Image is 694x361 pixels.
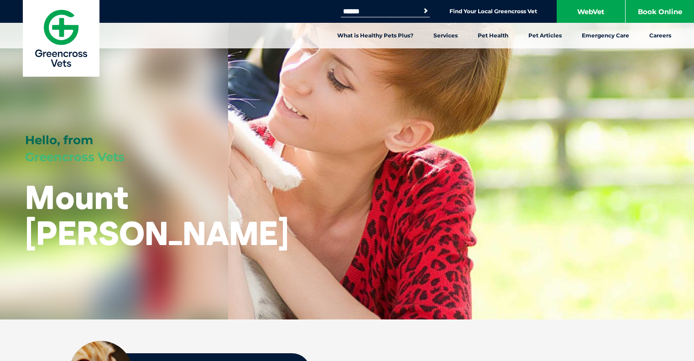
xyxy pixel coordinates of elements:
[25,150,125,164] span: Greencross Vets
[25,179,289,251] h1: Mount [PERSON_NAME]
[327,23,423,48] a: What is Healthy Pets Plus?
[25,133,93,147] span: Hello, from
[639,23,681,48] a: Careers
[468,23,518,48] a: Pet Health
[423,23,468,48] a: Services
[421,6,430,16] button: Search
[518,23,572,48] a: Pet Articles
[572,23,639,48] a: Emergency Care
[449,8,537,15] a: Find Your Local Greencross Vet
